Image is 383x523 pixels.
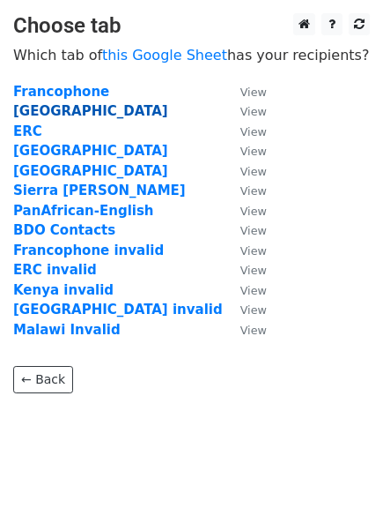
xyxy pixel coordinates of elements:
a: Sierra [PERSON_NAME] [13,183,186,198]
div: Widget de chat [295,438,383,523]
a: Francophone invalid [13,243,164,258]
a: View [223,183,267,198]
a: View [223,143,267,159]
a: View [223,222,267,238]
small: View [240,244,267,258]
a: ← Back [13,366,73,393]
a: PanAfrican-English [13,203,154,219]
h3: Choose tab [13,13,370,39]
small: View [240,284,267,297]
a: View [223,262,267,278]
small: View [240,205,267,218]
a: View [223,84,267,100]
a: Francophone [13,84,109,100]
small: View [240,86,267,99]
a: View [223,282,267,298]
small: View [240,303,267,317]
small: View [240,145,267,158]
a: BDO Contacts [13,222,115,238]
small: View [240,165,267,178]
small: View [240,324,267,337]
a: ERC invalid [13,262,97,278]
a: View [223,103,267,119]
a: [GEOGRAPHIC_DATA] [13,103,168,119]
a: Malawi Invalid [13,322,121,338]
a: View [223,123,267,139]
iframe: Chat Widget [295,438,383,523]
p: Which tab of has your recipients? [13,46,370,64]
a: this Google Sheet [102,47,227,64]
small: View [240,105,267,118]
small: View [240,264,267,277]
a: [GEOGRAPHIC_DATA] [13,143,168,159]
small: View [240,224,267,237]
a: View [223,163,267,179]
a: View [223,203,267,219]
a: View [223,243,267,258]
a: Kenya invalid [13,282,114,298]
a: View [223,302,267,318]
a: ERC [13,123,42,139]
small: View [240,125,267,138]
a: [GEOGRAPHIC_DATA] invalid [13,302,223,318]
small: View [240,184,267,198]
a: [GEOGRAPHIC_DATA] [13,163,168,179]
a: View [223,322,267,338]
